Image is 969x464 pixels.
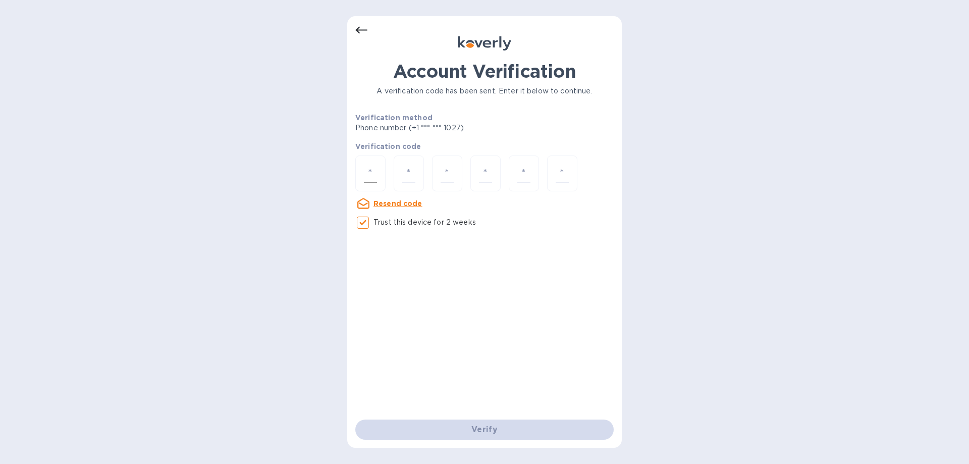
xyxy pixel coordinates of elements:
u: Resend code [373,199,422,208]
h1: Account Verification [355,61,614,82]
p: Verification code [355,141,614,151]
p: Trust this device for 2 weeks [373,217,476,228]
p: Phone number (+1 *** *** 1027) [355,123,541,133]
p: A verification code has been sent. Enter it below to continue. [355,86,614,96]
b: Verification method [355,114,433,122]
